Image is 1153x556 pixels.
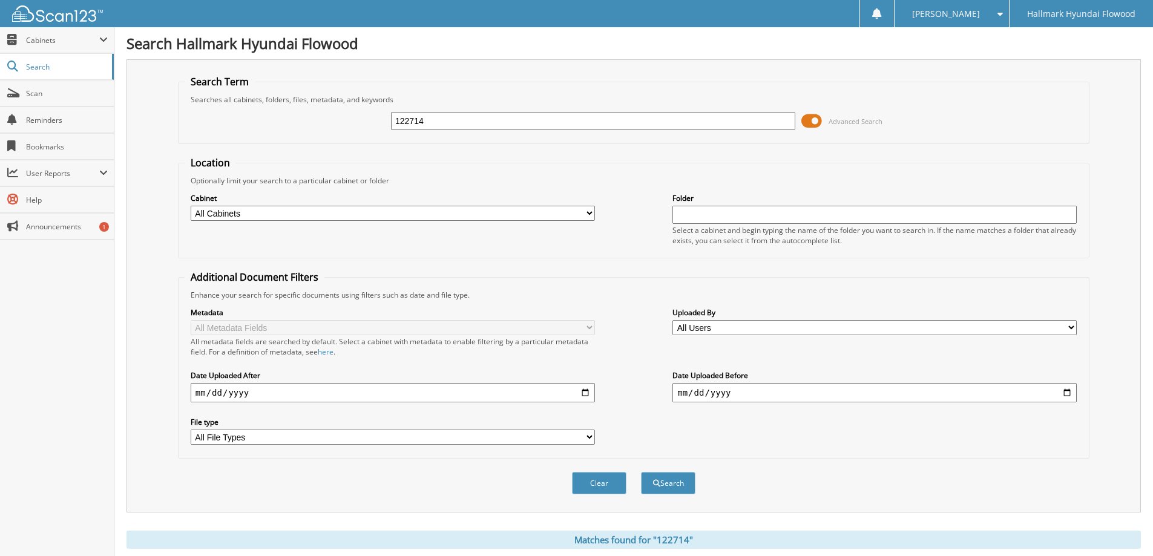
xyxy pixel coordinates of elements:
[26,168,99,178] span: User Reports
[12,5,103,22] img: scan123-logo-white.svg
[26,62,106,72] span: Search
[191,370,595,381] label: Date Uploaded After
[191,383,595,402] input: start
[191,193,595,203] label: Cabinet
[912,10,980,18] span: [PERSON_NAME]
[829,117,882,126] span: Advanced Search
[672,383,1077,402] input: end
[185,156,236,169] legend: Location
[185,94,1083,105] div: Searches all cabinets, folders, files, metadata, and keywords
[99,222,109,232] div: 1
[26,221,108,232] span: Announcements
[185,75,255,88] legend: Search Term
[26,35,99,45] span: Cabinets
[185,175,1083,186] div: Optionally limit your search to a particular cabinet or folder
[185,290,1083,300] div: Enhance your search for specific documents using filters such as date and file type.
[126,33,1141,53] h1: Search Hallmark Hyundai Flowood
[126,531,1141,549] div: Matches found for "122714"
[26,88,108,99] span: Scan
[318,347,333,357] a: here
[26,115,108,125] span: Reminders
[641,472,695,494] button: Search
[1027,10,1135,18] span: Hallmark Hyundai Flowood
[672,307,1077,318] label: Uploaded By
[185,270,324,284] legend: Additional Document Filters
[191,417,595,427] label: File type
[191,336,595,357] div: All metadata fields are searched by default. Select a cabinet with metadata to enable filtering b...
[672,225,1077,246] div: Select a cabinet and begin typing the name of the folder you want to search in. If the name match...
[572,472,626,494] button: Clear
[672,193,1077,203] label: Folder
[191,307,595,318] label: Metadata
[26,142,108,152] span: Bookmarks
[26,195,108,205] span: Help
[672,370,1077,381] label: Date Uploaded Before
